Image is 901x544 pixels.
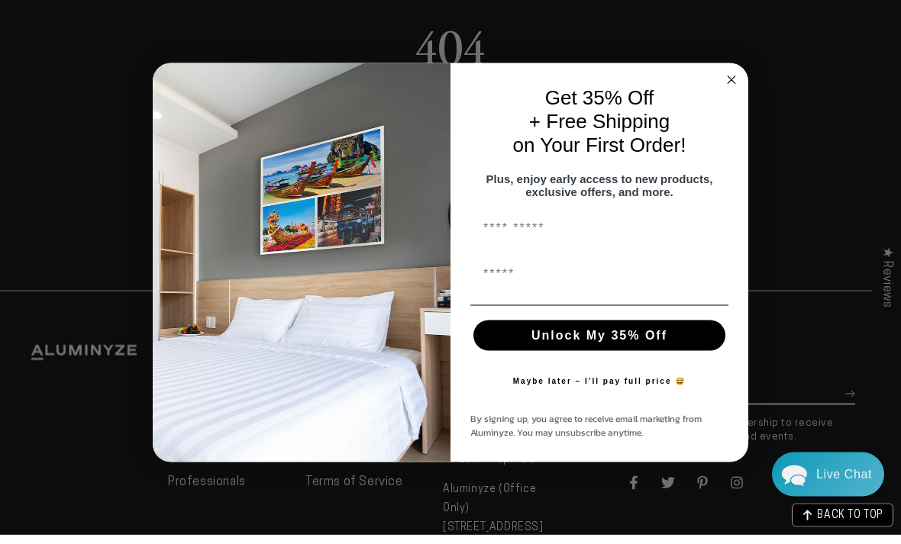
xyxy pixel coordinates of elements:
[486,182,713,208] span: Plus, enjoy early access to new products, exclusive offers, and more.
[529,119,670,142] span: + Free Shipping
[153,72,450,472] img: 728e4f65-7e6c-44e2-b7d1-0292a396982f.jpeg
[772,462,884,506] div: Chat widget toggle
[545,95,654,118] span: Get 35% Off
[505,375,694,406] button: Maybe later – I’ll pay full price 😅
[817,520,883,530] span: BACK TO TOP
[722,80,741,98] button: Close dialog
[470,421,702,449] span: By signing up, you agree to receive email marketing from Aluminyze. You may unsubscribe anytime.
[513,143,686,166] span: on Your First Order!
[816,462,872,506] div: Contact Us Directly
[473,330,725,360] button: Unlock My 35% Off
